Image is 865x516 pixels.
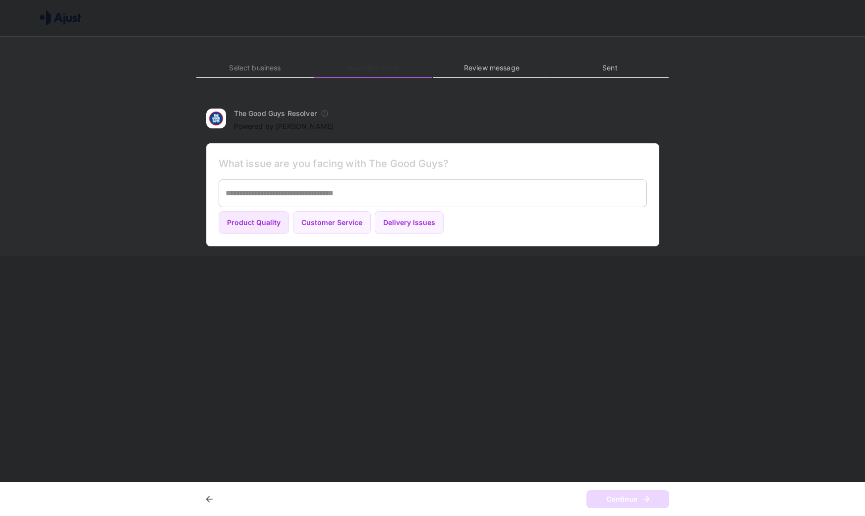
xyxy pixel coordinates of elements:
h6: What issue are you facing with The Good Guys? [219,156,647,172]
button: Delivery Issues [375,211,444,234]
h6: Describe issue [314,62,432,73]
button: Product Quality [219,211,289,234]
img: The Good Guys [206,109,226,128]
h6: The Good Guys Resolver [234,109,317,118]
p: Powered by [PERSON_NAME] [234,121,334,131]
img: Ajust [40,10,81,25]
h6: Select business [196,62,314,73]
h6: Sent [551,62,669,73]
h6: Review message [433,62,551,73]
button: Customer Service [293,211,371,234]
